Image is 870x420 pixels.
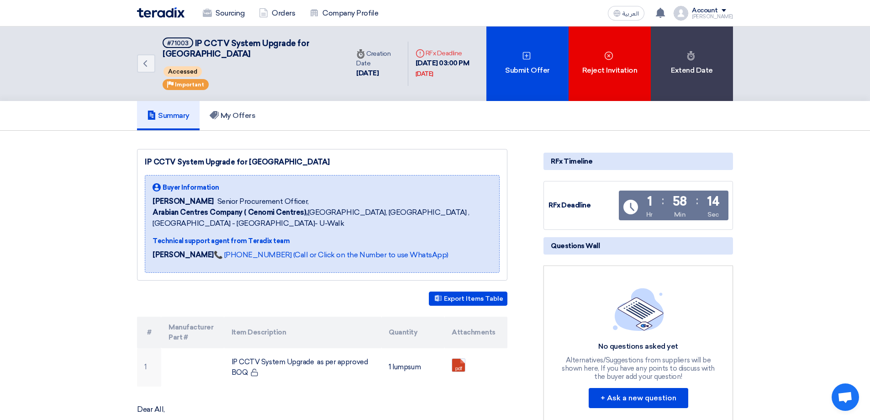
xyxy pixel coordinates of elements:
[356,68,401,79] div: [DATE]
[153,236,492,246] div: Technical support agent from Teradix team
[381,317,444,348] th: Quantity
[674,6,688,21] img: profile_test.png
[589,388,688,408] button: + Ask a new question
[832,383,859,411] a: Open chat
[214,250,448,259] a: 📞 [PHONE_NUMBER] (Call or Click on the Number to use WhatsApp)
[651,27,733,101] div: Extend Date
[200,101,266,130] a: My Offers
[673,195,687,208] div: 58
[692,14,733,19] div: [PERSON_NAME]
[161,317,224,348] th: Manufacturer Part #
[153,196,214,207] span: [PERSON_NAME]
[707,195,719,208] div: 14
[674,210,686,219] div: Min
[486,27,569,101] div: Submit Offer
[561,342,716,351] div: No questions asked yet
[163,37,338,60] h5: IP CCTV System Upgrade for Makkah Mall
[145,157,500,168] div: IP CCTV System Upgrade for [GEOGRAPHIC_DATA]
[195,3,252,23] a: Sourcing
[356,49,401,68] div: Creation Date
[163,38,309,59] span: IP CCTV System Upgrade for [GEOGRAPHIC_DATA]
[561,356,716,381] div: Alternatives/Suggestions from suppliers will be shown here, If you have any points to discuss wit...
[381,348,444,387] td: 1 lumpsum
[137,317,161,348] th: #
[608,6,644,21] button: العربية
[543,153,733,170] div: RFx Timeline
[429,292,507,306] button: Export Items Table
[167,40,189,46] div: #71003
[163,66,202,77] span: Accessed
[452,359,525,414] a: Makkah_Mall_IPCCTV_Upgrade__BOQ_1754815209126.pdf
[210,111,256,120] h5: My Offers
[217,196,309,207] span: Senior Procurement Officer,
[153,207,492,229] span: [GEOGRAPHIC_DATA], [GEOGRAPHIC_DATA] ,[GEOGRAPHIC_DATA] - [GEOGRAPHIC_DATA]- U-Walk
[647,195,652,208] div: 1
[224,317,382,348] th: Item Description
[613,288,664,331] img: empty_state_list.svg
[551,241,600,251] span: Questions Wall
[252,3,302,23] a: Orders
[622,11,639,17] span: العربية
[692,7,718,15] div: Account
[302,3,385,23] a: Company Profile
[137,348,161,387] td: 1
[569,27,651,101] div: Reject Invitation
[416,48,479,58] div: RFx Deadline
[707,210,719,219] div: Sec
[137,405,507,414] p: Dear All,
[646,210,653,219] div: Hr
[147,111,190,120] h5: Summary
[444,317,507,348] th: Attachments
[224,348,382,387] td: IP CCTV System Upgrade as per approved BOQ
[137,101,200,130] a: Summary
[416,58,479,79] div: [DATE] 03:00 PM
[696,192,698,209] div: :
[548,200,617,211] div: RFx Deadline
[175,81,204,88] span: Important
[163,183,219,192] span: Buyer Information
[662,192,664,209] div: :
[153,208,308,217] b: Arabian Centres Company ( Cenomi Centres),
[416,69,433,79] div: [DATE]
[137,7,185,18] img: Teradix logo
[153,250,214,259] strong: [PERSON_NAME]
